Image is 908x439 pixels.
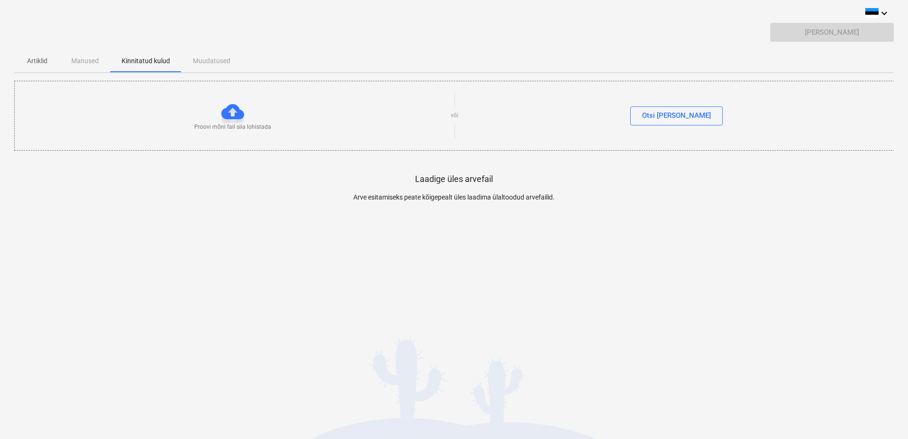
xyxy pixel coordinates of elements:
div: Proovi mõni fail siia lohistadavõiOtsi [PERSON_NAME] [14,81,895,151]
p: Arve esitamiseks peate kõigepealt üles laadima ülaltoodud arvefailid. [234,192,674,202]
button: Otsi [PERSON_NAME] [630,106,723,125]
p: või [451,112,458,120]
p: Artiklid [26,56,48,66]
i: keyboard_arrow_down [879,8,890,19]
p: Laadige üles arvefail [415,173,493,185]
p: Proovi mõni fail siia lohistada [194,123,271,131]
p: Kinnitatud kulud [122,56,170,66]
div: Otsi [PERSON_NAME] [642,109,711,122]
